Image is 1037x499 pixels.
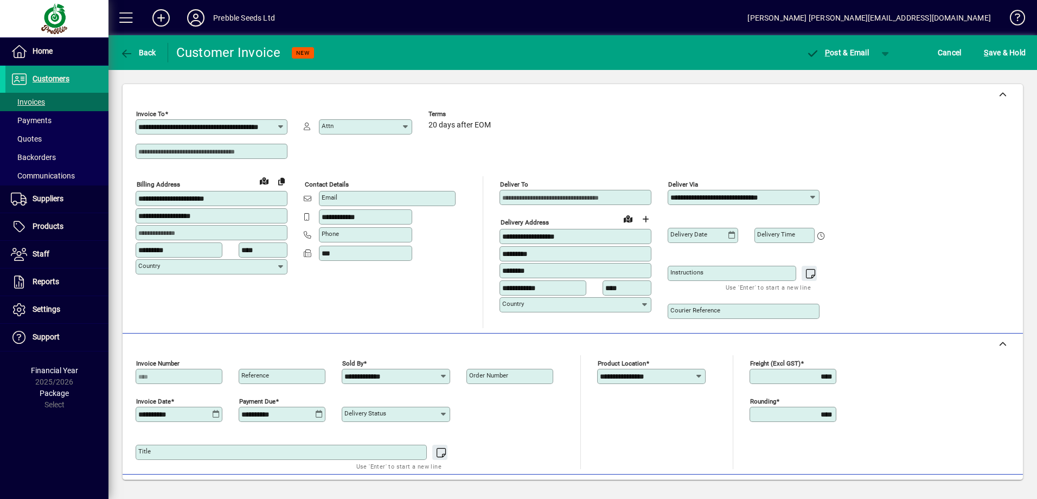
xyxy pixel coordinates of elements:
[213,9,275,27] div: Prebble Seeds Ltd
[747,9,991,27] div: [PERSON_NAME] [PERSON_NAME][EMAIL_ADDRESS][DOMAIN_NAME]
[138,262,160,270] mat-label: Country
[273,172,290,190] button: Copy to Delivery address
[11,116,52,125] span: Payments
[5,111,108,130] a: Payments
[750,360,801,367] mat-label: Freight (excl GST)
[117,43,159,62] button: Back
[33,250,49,258] span: Staff
[33,332,60,341] span: Support
[33,277,59,286] span: Reports
[322,122,334,130] mat-label: Attn
[500,181,528,188] mat-label: Deliver To
[136,398,171,405] mat-label: Invoice date
[428,111,494,118] span: Terms
[619,210,637,227] a: View on map
[935,43,964,62] button: Cancel
[5,148,108,167] a: Backorders
[136,360,180,367] mat-label: Invoice number
[670,231,707,238] mat-label: Delivery date
[356,460,441,472] mat-hint: Use 'Enter' to start a new line
[11,98,45,106] span: Invoices
[806,48,869,57] span: ost & Email
[1002,2,1023,37] a: Knowledge Base
[5,296,108,323] a: Settings
[5,185,108,213] a: Suppliers
[502,300,524,308] mat-label: Country
[5,213,108,240] a: Products
[33,194,63,203] span: Suppliers
[33,74,69,83] span: Customers
[176,44,281,61] div: Customer Invoice
[33,222,63,231] span: Products
[984,48,988,57] span: S
[5,93,108,111] a: Invoices
[5,130,108,148] a: Quotes
[322,230,339,238] mat-label: Phone
[637,210,654,228] button: Choose address
[5,241,108,268] a: Staff
[11,171,75,180] span: Communications
[120,48,156,57] span: Back
[255,172,273,189] a: View on map
[984,44,1026,61] span: ave & Hold
[670,268,703,276] mat-label: Instructions
[322,194,337,201] mat-label: Email
[178,8,213,28] button: Profile
[33,305,60,314] span: Settings
[670,306,720,314] mat-label: Courier Reference
[981,43,1028,62] button: Save & Hold
[296,49,310,56] span: NEW
[5,268,108,296] a: Reports
[668,181,698,188] mat-label: Deliver via
[144,8,178,28] button: Add
[598,360,646,367] mat-label: Product location
[11,153,56,162] span: Backorders
[469,372,508,379] mat-label: Order number
[5,38,108,65] a: Home
[5,167,108,185] a: Communications
[938,44,962,61] span: Cancel
[40,389,69,398] span: Package
[5,324,108,351] a: Support
[342,360,363,367] mat-label: Sold by
[33,47,53,55] span: Home
[239,398,276,405] mat-label: Payment due
[241,372,269,379] mat-label: Reference
[757,231,795,238] mat-label: Delivery time
[136,110,165,118] mat-label: Invoice To
[428,121,491,130] span: 20 days after EOM
[108,43,168,62] app-page-header-button: Back
[726,281,811,293] mat-hint: Use 'Enter' to start a new line
[750,398,776,405] mat-label: Rounding
[801,43,874,62] button: Post & Email
[825,48,830,57] span: P
[11,135,42,143] span: Quotes
[31,366,78,375] span: Financial Year
[138,447,151,455] mat-label: Title
[344,410,386,417] mat-label: Delivery status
